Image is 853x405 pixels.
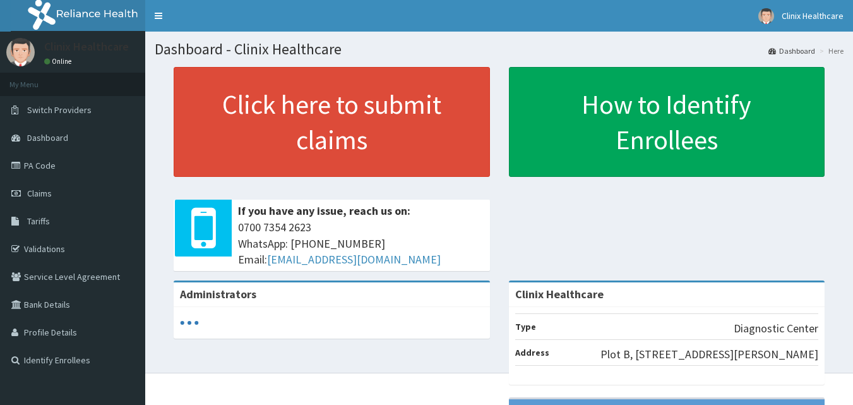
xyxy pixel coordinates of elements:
[515,287,604,301] strong: Clinix Healthcare
[6,38,35,66] img: User Image
[44,57,75,66] a: Online
[816,45,844,56] li: Here
[174,67,490,177] a: Click here to submit claims
[782,10,844,21] span: Clinix Healthcare
[180,313,199,332] svg: audio-loading
[44,41,129,52] p: Clinix Healthcare
[27,215,50,227] span: Tariffs
[509,67,825,177] a: How to Identify Enrollees
[180,287,256,301] b: Administrators
[758,8,774,24] img: User Image
[734,320,818,337] p: Diagnostic Center
[515,347,549,358] b: Address
[238,219,484,268] span: 0700 7354 2623 WhatsApp: [PHONE_NUMBER] Email:
[27,188,52,199] span: Claims
[515,321,536,332] b: Type
[600,346,818,363] p: Plot B, [STREET_ADDRESS][PERSON_NAME]
[267,252,441,267] a: [EMAIL_ADDRESS][DOMAIN_NAME]
[27,132,68,143] span: Dashboard
[238,203,410,218] b: If you have any issue, reach us on:
[27,104,92,116] span: Switch Providers
[155,41,844,57] h1: Dashboard - Clinix Healthcare
[768,45,815,56] a: Dashboard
